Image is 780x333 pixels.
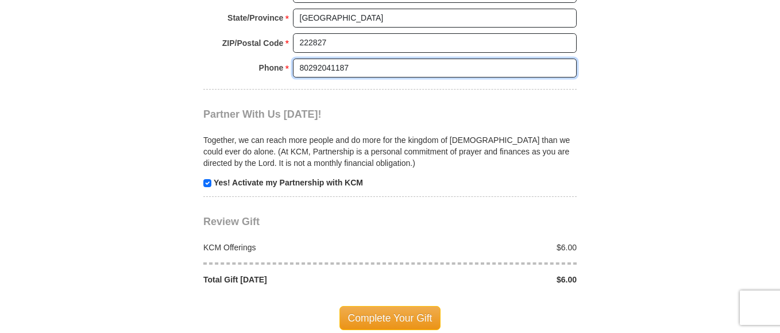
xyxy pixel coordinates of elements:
p: Together, we can reach more people and do more for the kingdom of [DEMOGRAPHIC_DATA] than we coul... [203,134,577,169]
strong: ZIP/Postal Code [222,35,284,51]
span: Partner With Us [DATE]! [203,109,322,120]
span: Review Gift [203,216,260,227]
div: Total Gift [DATE] [198,274,391,285]
strong: Yes! Activate my Partnership with KCM [214,178,363,187]
div: KCM Offerings [198,242,391,253]
div: $6.00 [390,274,583,285]
div: $6.00 [390,242,583,253]
strong: Phone [259,60,284,76]
span: Complete Your Gift [339,306,441,330]
strong: State/Province [227,10,283,26]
